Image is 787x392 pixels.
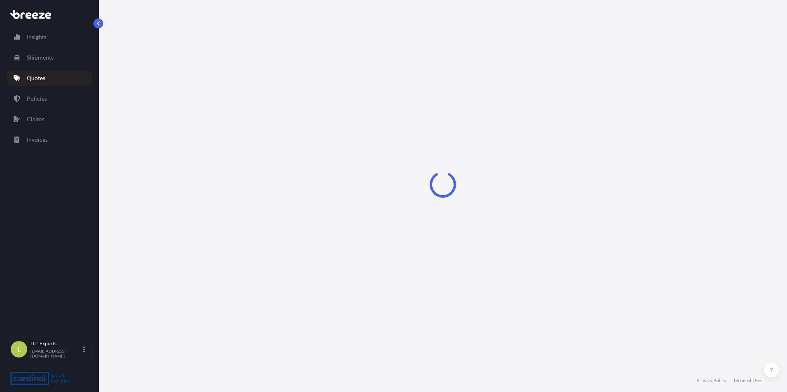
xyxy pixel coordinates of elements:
a: Privacy Policy [696,377,726,384]
p: Shipments [27,53,54,62]
a: Invoices [7,131,92,148]
p: [EMAIL_ADDRESS][DOMAIN_NAME] [30,348,81,358]
span: L [17,345,21,353]
a: Shipments [7,49,92,66]
a: Quotes [7,70,92,86]
p: Claims [27,115,44,123]
p: Insights [27,33,47,41]
img: organization-logo [10,372,70,385]
p: Quotes [27,74,45,82]
a: Policies [7,90,92,107]
p: Policies [27,95,47,103]
p: LCL Exports [30,340,81,347]
a: Insights [7,29,92,45]
a: Claims [7,111,92,127]
p: Invoices [27,136,48,144]
a: Terms of Use [733,377,761,384]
